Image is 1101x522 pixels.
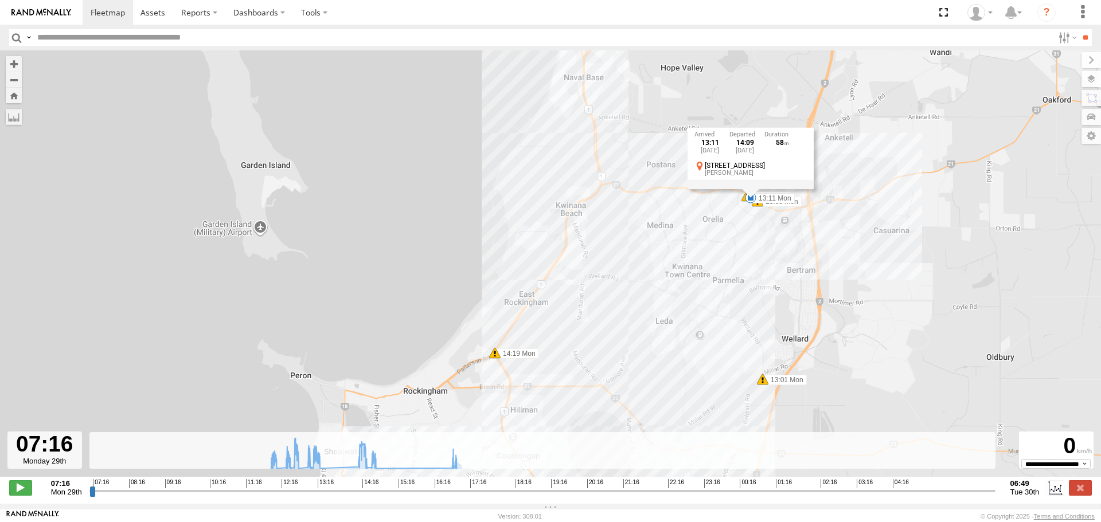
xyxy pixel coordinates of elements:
label: 13:11 Mon [751,193,795,203]
div: Andrew Fisher [963,4,997,21]
div: 13:11 [694,139,726,147]
label: Search Query [24,29,33,46]
span: 02:16 [821,479,837,488]
strong: 06:49 [1010,479,1040,488]
span: 23:16 [704,479,720,488]
a: Terms and Conditions [1034,513,1095,520]
button: Zoom in [6,56,22,72]
strong: 07:16 [51,479,82,488]
span: Mon 29th Sep 2025 [51,488,82,496]
span: 12:16 [282,479,298,488]
span: 13:16 [318,479,334,488]
label: 13:01 Mon [763,375,807,385]
div: 14:09 [729,139,761,147]
label: Close [1069,480,1092,495]
label: Measure [6,109,22,125]
label: 13:08 Mon [758,197,802,207]
span: 04:16 [893,479,909,488]
i: ? [1037,3,1056,22]
div: [STREET_ADDRESS] [705,162,807,169]
span: 20:16 [587,479,603,488]
label: 14:19 Mon [495,348,539,359]
span: 07:16 [93,479,109,488]
span: 09:16 [165,479,181,488]
span: 14:16 [362,479,378,488]
div: 0 [1021,433,1092,459]
div: [PERSON_NAME] [705,170,807,176]
div: © Copyright 2025 - [981,513,1095,520]
div: [DATE] [729,147,761,154]
button: Zoom out [6,72,22,88]
span: 58 [776,139,788,147]
label: Map Settings [1082,128,1101,144]
span: 03:16 [857,479,873,488]
div: [DATE] [694,147,726,154]
span: 18:16 [516,479,532,488]
span: 16:16 [435,479,451,488]
span: 21:16 [623,479,639,488]
span: 17:16 [470,479,486,488]
label: 14:11 Mon [747,191,791,202]
div: Version: 308.01 [498,513,542,520]
span: 10:16 [210,479,226,488]
span: 11:16 [246,479,262,488]
label: Play/Stop [9,480,32,495]
img: rand-logo.svg [11,9,71,17]
span: Tue 30th Sep 2025 [1010,488,1040,496]
span: 22:16 [668,479,684,488]
span: 19:16 [551,479,567,488]
a: Visit our Website [6,511,59,522]
span: 08:16 [129,479,145,488]
span: 01:16 [776,479,792,488]
span: 15:16 [399,479,415,488]
button: Zoom Home [6,88,22,103]
span: 00:16 [740,479,756,488]
label: Search Filter Options [1054,29,1079,46]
